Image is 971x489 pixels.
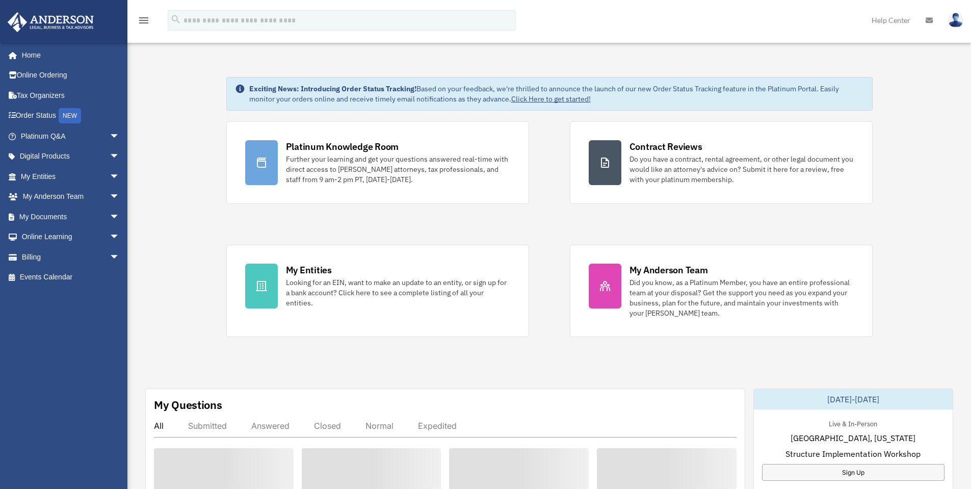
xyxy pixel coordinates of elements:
i: search [170,14,181,25]
a: My Documentsarrow_drop_down [7,207,135,227]
div: Did you know, as a Platinum Member, you have an entire professional team at your disposal? Get th... [629,277,854,318]
a: Billingarrow_drop_down [7,247,135,267]
i: menu [138,14,150,27]
span: arrow_drop_down [110,247,130,268]
a: Digital Productsarrow_drop_down [7,146,135,167]
div: [DATE]-[DATE] [754,389,953,409]
a: Contract Reviews Do you have a contract, rental agreement, or other legal document you would like... [570,121,873,204]
a: My Entitiesarrow_drop_down [7,166,135,187]
a: My Anderson Team Did you know, as a Platinum Member, you have an entire professional team at your... [570,245,873,337]
div: My Questions [154,397,222,413]
a: Order StatusNEW [7,106,135,126]
div: My Entities [286,264,332,276]
img: Anderson Advisors Platinum Portal [5,12,97,32]
a: menu [138,18,150,27]
strong: Exciting News: Introducing Order Status Tracking! [249,84,416,93]
a: My Anderson Teamarrow_drop_down [7,187,135,207]
span: arrow_drop_down [110,146,130,167]
div: Live & In-Person [821,418,885,428]
span: arrow_drop_down [110,166,130,187]
div: Platinum Knowledge Room [286,140,399,153]
img: User Pic [948,13,963,28]
div: All [154,421,164,431]
a: Online Ordering [7,65,135,86]
span: Structure Implementation Workshop [785,448,921,460]
div: Expedited [418,421,457,431]
a: Platinum Q&Aarrow_drop_down [7,126,135,146]
a: Click Here to get started! [511,94,591,104]
a: Events Calendar [7,267,135,288]
div: Further your learning and get your questions answered real-time with direct access to [PERSON_NAM... [286,154,510,185]
div: My Anderson Team [629,264,708,276]
span: arrow_drop_down [110,126,130,147]
div: Looking for an EIN, want to make an update to an entity, or sign up for a bank account? Click her... [286,277,510,308]
div: NEW [59,108,81,123]
div: Answered [251,421,290,431]
div: Closed [314,421,341,431]
span: arrow_drop_down [110,207,130,227]
a: My Entities Looking for an EIN, want to make an update to an entity, or sign up for a bank accoun... [226,245,529,337]
div: Submitted [188,421,227,431]
a: Platinum Knowledge Room Further your learning and get your questions answered real-time with dire... [226,121,529,204]
a: Tax Organizers [7,85,135,106]
div: Contract Reviews [629,140,702,153]
span: arrow_drop_down [110,187,130,208]
div: Normal [365,421,393,431]
span: [GEOGRAPHIC_DATA], [US_STATE] [791,432,915,444]
div: Do you have a contract, rental agreement, or other legal document you would like an attorney's ad... [629,154,854,185]
a: Home [7,45,130,65]
a: Online Learningarrow_drop_down [7,227,135,247]
div: Based on your feedback, we're thrilled to announce the launch of our new Order Status Tracking fe... [249,84,864,104]
a: Sign Up [762,464,944,481]
span: arrow_drop_down [110,227,130,248]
